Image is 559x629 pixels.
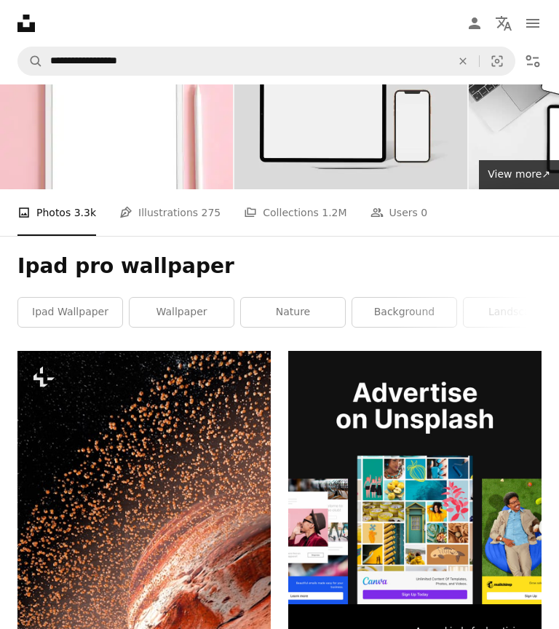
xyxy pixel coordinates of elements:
a: Home — Unsplash [17,15,35,32]
button: Search Unsplash [18,47,43,75]
a: background [352,298,456,327]
a: an artist's rendering of a planet with a star cluster in the background [17,569,271,582]
span: 275 [202,205,221,221]
a: Log in / Sign up [460,9,489,38]
button: Clear [447,47,479,75]
button: Filters [518,47,547,76]
form: Find visuals sitewide [17,47,515,76]
a: ipad wallpaper [18,298,122,327]
h1: Ipad pro wallpaper [17,253,542,280]
span: 1.2M [322,205,346,221]
button: Visual search [480,47,515,75]
a: Collections 1.2M [244,189,346,236]
a: Users 0 [370,189,428,236]
a: wallpaper [130,298,234,327]
a: nature [241,298,345,327]
img: iPad Pro, iPhone 12 Digital Device Screen Mockups Template For presentation branding, corporate i... [234,34,467,189]
span: 0 [421,205,427,221]
button: Menu [518,9,547,38]
button: Language [489,9,518,38]
img: file-1636576776643-80d394b7be57image [288,351,542,604]
a: Illustrations 275 [119,189,221,236]
a: View more↗ [479,160,559,189]
span: View more ↗ [488,168,550,180]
